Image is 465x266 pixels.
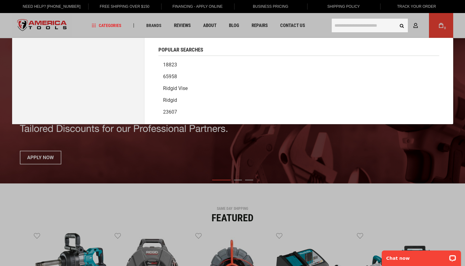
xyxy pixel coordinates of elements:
[92,23,121,28] span: Categories
[158,59,439,71] a: 18823
[158,94,439,106] a: Ridgid
[158,71,439,83] a: 65958
[158,106,439,118] a: 23607
[378,246,465,266] iframe: LiveChat chat widget
[146,23,162,28] span: Brands
[158,83,439,94] a: Ridgid vise
[396,20,408,31] button: Search
[89,21,124,30] a: Categories
[144,21,164,30] a: Brands
[158,47,203,52] span: Popular Searches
